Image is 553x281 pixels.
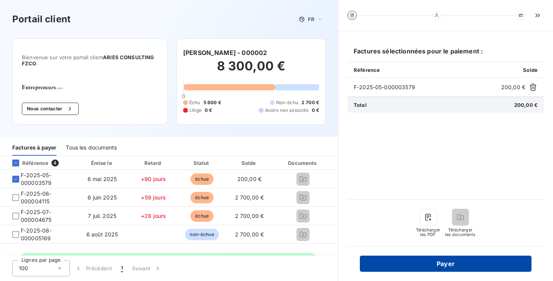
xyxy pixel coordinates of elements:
[523,67,538,73] span: Solde
[131,159,177,167] div: Retard
[237,176,262,182] span: 200,00 €
[86,231,118,238] span: 6 août 2025
[354,67,380,73] span: Référence
[204,99,221,106] span: 5 600 €
[189,107,202,114] span: Litige
[180,159,225,167] div: Statut
[12,140,56,156] div: Factures à payer
[19,264,28,272] span: 100
[354,83,498,91] span: F-2025-05-000003579
[301,99,319,106] span: 2 700 €
[21,208,70,224] span: F-2025-07-000004675
[22,85,71,90] img: Company logo
[189,99,200,106] span: Échu
[205,107,212,114] span: 0 €
[182,93,185,99] span: 0
[501,83,525,91] span: 200,00 €
[190,210,214,222] span: échue
[308,16,314,22] span: FR
[514,102,538,108] span: 200,00 €
[348,47,544,62] h6: Factures sélectionnées pour le paiement :
[22,54,158,67] span: Bienvenue sur votre portail client .
[22,54,154,67] span: ARIES CONSULTING FZCO
[183,48,267,57] h6: [PERSON_NAME] - 000002
[6,160,48,166] div: Référence
[116,260,127,276] button: 1
[276,99,298,106] span: Non-échu
[335,159,374,167] div: PDF
[190,192,214,203] span: échue
[235,194,264,201] span: 2 700,00 €
[360,256,531,272] button: Payer
[235,213,264,219] span: 2 700,00 €
[445,228,476,237] span: Télécharger les documents
[190,173,214,185] span: échue
[77,159,127,167] div: Émise le
[22,103,79,115] button: Nous contacter
[51,160,58,166] span: 4
[88,194,117,201] span: 6 juin 2025
[141,176,166,182] span: +90 jours
[416,228,440,237] span: Télécharger les PDF
[127,260,166,276] button: Suivant
[354,102,367,108] span: Total
[265,107,309,114] span: Avoirs non associés
[121,264,123,272] span: 1
[312,107,319,114] span: 0 €
[88,176,117,182] span: 6 mai 2025
[141,194,166,201] span: +59 jours
[66,140,117,156] div: Tous les documents
[21,171,70,187] span: F-2025-05-000003579
[21,190,70,205] span: F-2025-06-000004115
[235,231,264,238] span: 2 700,00 €
[70,260,116,276] button: Précédent
[88,213,116,219] span: 7 juil. 2025
[274,159,332,167] div: Documents
[21,227,70,242] span: F-2025-08-000005169
[141,213,166,219] span: +28 jours
[185,229,219,240] span: non-échue
[12,12,71,26] h3: Portail client
[228,159,272,167] div: Solde
[183,58,319,81] h2: 8 300,00 €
